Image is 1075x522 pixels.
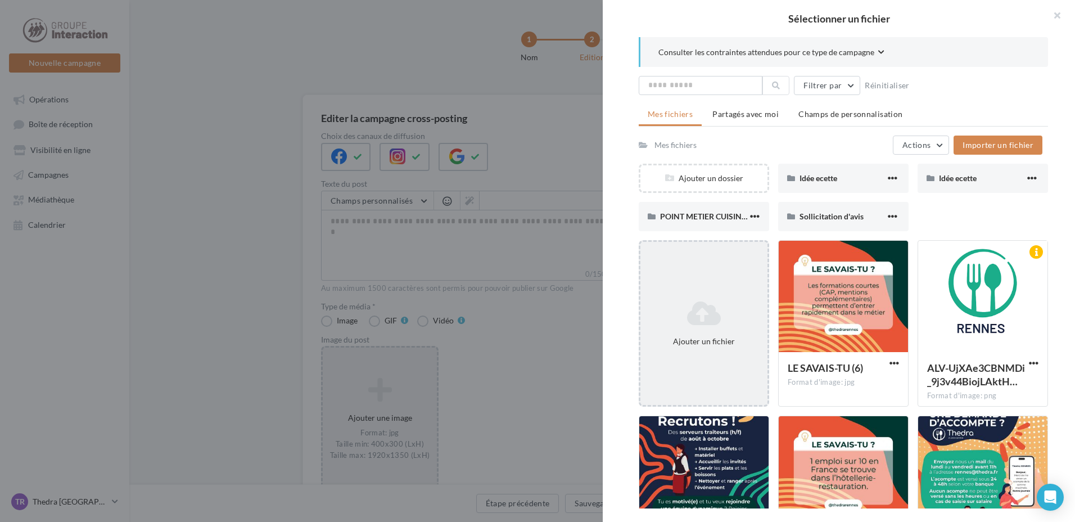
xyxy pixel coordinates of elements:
span: Sollicitation d'avis [800,211,864,221]
span: Idée ecette [939,173,977,183]
span: POINT METIER CUISINIER [660,211,753,221]
div: Ajouter un dossier [640,173,767,184]
button: Importer un fichier [954,136,1042,155]
span: Champs de personnalisation [798,109,902,119]
div: Mes fichiers [654,139,697,151]
span: Consulter les contraintes attendues pour ce type de campagne [658,47,874,58]
button: Consulter les contraintes attendues pour ce type de campagne [658,46,884,60]
span: ALV-UjXAe3CBNMDi_9j3v44BiojLAktHUXgzRG411vO3oNz-WymuiL2q [927,362,1025,388]
div: Format d'image: png [927,391,1038,401]
button: Filtrer par [794,76,860,95]
h2: Sélectionner un fichier [621,13,1057,24]
div: Open Intercom Messenger [1037,484,1064,511]
span: Partagés avec moi [712,109,779,119]
span: Idée ecette [800,173,837,183]
button: Actions [893,136,949,155]
span: Actions [902,140,931,150]
div: Ajouter un fichier [645,336,763,347]
div: Format d'image: jpg [788,377,899,388]
button: Réinitialiser [860,79,914,92]
span: LE SAVAIS-TU (6) [788,362,863,374]
span: Mes fichiers [648,109,693,119]
span: Importer un fichier [963,140,1033,150]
